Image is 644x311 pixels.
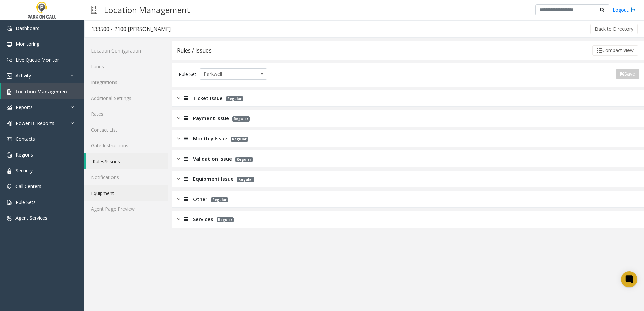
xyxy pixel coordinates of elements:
[15,183,41,189] span: Call Centers
[7,200,12,205] img: 'icon'
[84,90,168,106] a: Additional Settings
[86,153,168,169] a: Rules/Issues
[177,195,180,203] img: closed
[613,6,636,13] a: Logout
[193,135,227,142] span: Monthly Issue
[630,6,636,13] img: logout
[91,25,171,33] div: 133500 - 2100 [PERSON_NAME]
[15,215,47,221] span: Agent Services
[177,135,180,142] img: closed
[193,195,207,203] span: Other
[177,175,180,183] img: closed
[84,201,168,217] a: Agent Page Preview
[7,73,12,79] img: 'icon'
[7,58,12,63] img: 'icon'
[7,26,12,31] img: 'icon'
[84,43,168,59] a: Location Configuration
[235,157,253,162] span: Regular
[193,175,234,183] span: Equipment Issue
[1,83,84,99] a: Location Management
[616,69,639,79] button: Save
[7,105,12,110] img: 'icon'
[84,185,168,201] a: Equipment
[177,46,212,55] div: Rules / Issues
[193,215,213,223] span: Services
[15,72,31,79] span: Activity
[84,169,168,185] a: Notifications
[91,2,97,18] img: pageIcon
[15,41,39,47] span: Monitoring
[7,216,12,221] img: 'icon'
[231,137,248,142] span: Regular
[15,136,35,142] span: Contacts
[84,59,168,74] a: Lanes
[200,69,253,79] span: Parkwell
[84,138,168,153] a: Gate Instructions
[15,88,69,95] span: Location Management
[84,106,168,122] a: Rates
[177,155,180,163] img: closed
[101,2,193,18] h3: Location Management
[232,116,250,122] span: Regular
[226,96,243,101] span: Regular
[7,137,12,142] img: 'icon'
[590,24,638,34] button: Back to Directory
[7,121,12,126] img: 'icon'
[193,114,229,122] span: Payment Issue
[592,45,638,56] button: Compact View
[15,25,40,31] span: Dashboard
[237,177,254,182] span: Regular
[15,151,33,158] span: Regions
[7,184,12,189] img: 'icon'
[7,168,12,174] img: 'icon'
[7,152,12,158] img: 'icon'
[15,104,33,110] span: Reports
[7,42,12,47] img: 'icon'
[15,57,59,63] span: Live Queue Monitor
[193,155,232,163] span: Validation Issue
[15,199,36,205] span: Rule Sets
[84,74,168,90] a: Integrations
[15,120,54,126] span: Power BI Reports
[179,68,196,80] div: Rule Set
[15,167,33,174] span: Security
[211,197,228,202] span: Regular
[193,94,223,102] span: Ticket Issue
[177,114,180,122] img: closed
[84,122,168,138] a: Contact List
[177,94,180,102] img: closed
[7,89,12,95] img: 'icon'
[217,217,234,222] span: Regular
[177,215,180,223] img: closed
